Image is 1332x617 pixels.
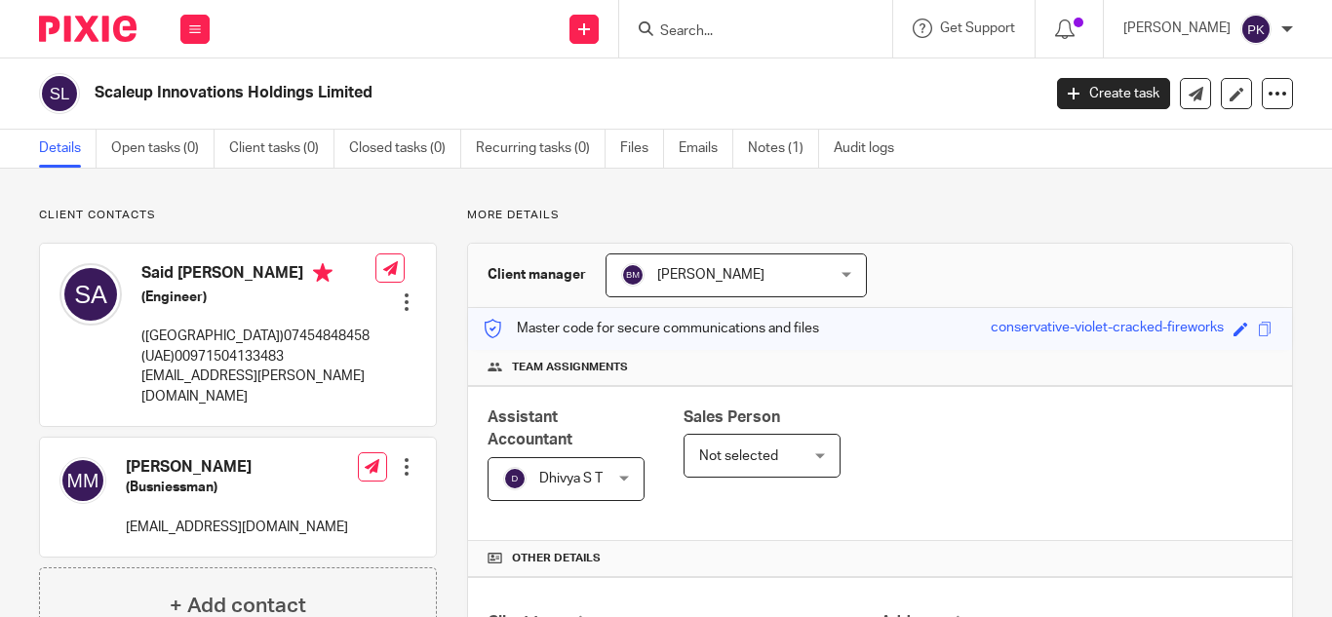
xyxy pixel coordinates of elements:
a: Closed tasks (0) [349,130,461,168]
h5: (Engineer) [141,288,375,307]
h4: [PERSON_NAME] [126,457,348,478]
h5: (Busniessman) [126,478,348,497]
p: Master code for secure communications and files [483,319,819,338]
a: Open tasks (0) [111,130,215,168]
span: Sales Person [684,409,780,425]
input: Search [658,23,834,41]
img: svg%3E [1240,14,1272,45]
h2: Scaleup Innovations Holdings Limited [95,83,842,103]
p: More details [467,208,1293,223]
div: conservative-violet-cracked-fireworks [991,318,1224,340]
h3: Client manager [488,265,586,285]
span: Assistant Accountant [488,409,572,447]
a: Audit logs [834,130,909,168]
img: svg%3E [59,263,122,326]
p: Client contacts [39,208,437,223]
p: ([GEOGRAPHIC_DATA])07454848458 (UAE)00971504133483 [141,327,375,366]
h4: Said [PERSON_NAME] [141,263,375,288]
a: Recurring tasks (0) [476,130,606,168]
a: Files [620,130,664,168]
p: [EMAIL_ADDRESS][DOMAIN_NAME] [126,518,348,537]
a: Emails [679,130,733,168]
a: Notes (1) [748,130,819,168]
a: Details [39,130,97,168]
span: Get Support [940,21,1015,35]
img: svg%3E [503,467,527,490]
img: svg%3E [621,263,645,287]
a: Create task [1057,78,1170,109]
i: Primary [313,263,333,283]
span: Other details [512,551,601,566]
a: Client tasks (0) [229,130,334,168]
span: Team assignments [512,360,628,375]
img: Pixie [39,16,137,42]
p: [PERSON_NAME] [1123,19,1231,38]
span: Dhivya S T [539,472,603,485]
img: svg%3E [59,457,106,504]
span: [PERSON_NAME] [657,268,764,282]
p: [EMAIL_ADDRESS][PERSON_NAME][DOMAIN_NAME] [141,366,375,406]
img: svg%3E [39,73,80,114]
span: Not selected [699,449,778,463]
